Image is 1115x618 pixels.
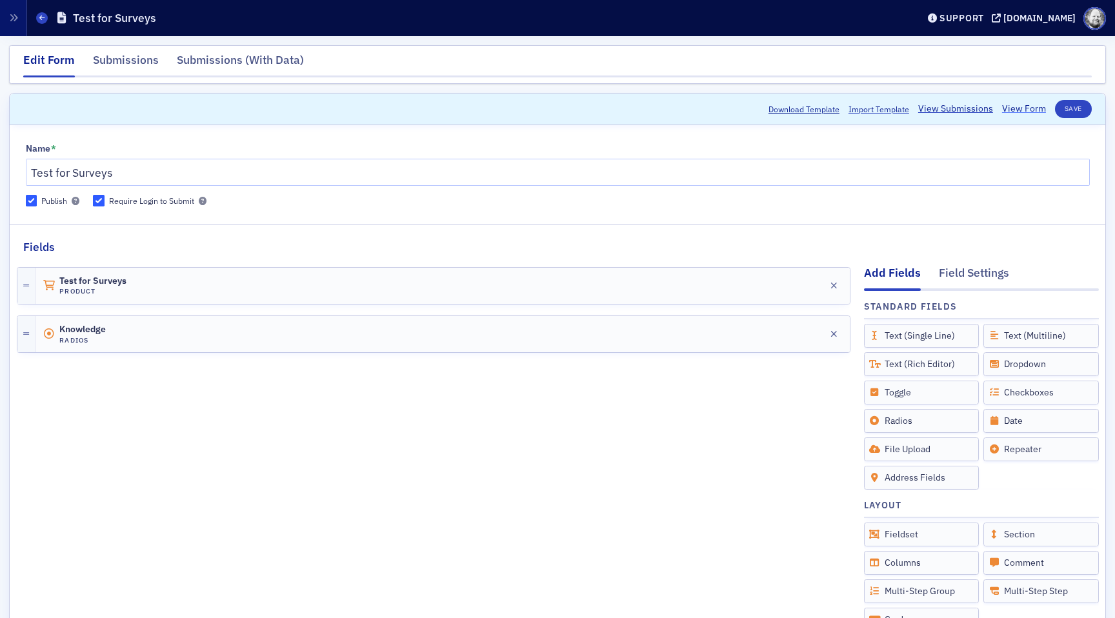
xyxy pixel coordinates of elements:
[73,10,156,26] h1: Test for Surveys
[23,239,55,255] h2: Fields
[939,12,984,24] div: Support
[93,52,159,75] div: Submissions
[983,409,1099,433] div: Date
[93,195,105,206] input: Require Login to Submit
[849,103,909,115] span: Import Template
[59,336,132,344] h4: Radios
[864,300,958,314] h4: Standard Fields
[768,103,839,115] button: Download Template
[59,287,132,295] h4: Product
[59,276,132,286] span: Test for Surveys
[983,437,1099,461] div: Repeater
[177,52,304,75] div: Submissions (With Data)
[983,381,1099,404] div: Checkboxes
[983,579,1099,603] div: Multi-Step Step
[23,52,75,77] div: Edit Form
[939,264,1009,288] div: Field Settings
[864,499,902,512] h4: Layout
[1055,100,1092,118] button: Save
[864,381,979,404] div: Toggle
[1002,102,1046,115] a: View Form
[983,352,1099,376] div: Dropdown
[864,264,921,290] div: Add Fields
[864,579,979,603] div: Multi-Step Group
[864,551,979,575] div: Columns
[983,551,1099,575] div: Comment
[918,102,993,115] a: View Submissions
[864,437,979,461] div: File Upload
[1003,12,1076,24] div: [DOMAIN_NAME]
[26,195,37,206] input: Publish
[864,466,979,490] div: Address Fields
[109,195,194,206] div: Require Login to Submit
[41,195,67,206] div: Publish
[864,523,979,546] div: Fieldset
[864,352,979,376] div: Text (Rich Editor)
[992,14,1080,23] button: [DOMAIN_NAME]
[59,324,132,335] span: Knowledge
[983,523,1099,546] div: Section
[864,409,979,433] div: Radios
[864,324,979,348] div: Text (Single Line)
[51,143,56,155] abbr: This field is required
[1083,7,1106,30] span: Profile
[983,324,1099,348] div: Text (Multiline)
[26,143,50,155] div: Name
